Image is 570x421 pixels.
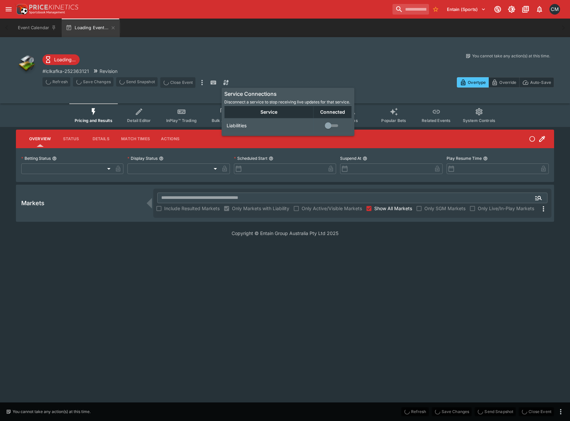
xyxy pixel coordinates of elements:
[457,77,554,88] div: Start From
[3,3,15,15] button: open drawer
[225,118,314,133] td: Liabilities
[198,77,206,88] button: more
[443,4,490,15] button: Select Tenant
[533,192,544,204] button: Open
[557,408,565,416] button: more
[224,90,352,97] h6: Service Connections
[468,79,486,86] p: Overtype
[539,205,547,213] svg: More
[69,103,501,127] div: Event type filters
[363,156,367,161] button: Suspend At
[155,131,185,147] button: Actions
[530,79,551,86] p: Auto-Save
[166,118,197,123] span: InPlay™ Trading
[547,2,562,17] button: Cameron Matheson
[127,155,158,161] p: Display Status
[520,3,532,15] button: Documentation
[62,19,120,37] button: Loading Event...
[86,131,116,147] button: Details
[269,156,273,161] button: Scheduled Start
[447,155,482,161] p: Play Resume Time
[164,205,220,212] span: Include Resulted Markets
[42,68,89,75] p: Copy To Clipboard
[52,156,57,161] button: Betting Status
[225,106,314,118] th: Service
[13,409,91,415] p: You cannot take any action(s) at this time.
[478,205,534,212] span: Only Live/In-Play Markets
[21,155,51,161] p: Betting Status
[212,118,236,123] span: Bulk Actions
[506,3,518,15] button: Toggle light/dark mode
[488,77,519,88] button: Override
[549,4,560,15] div: Cameron Matheson
[21,199,44,207] h5: Markets
[24,131,56,147] button: Overview
[232,205,289,212] span: Only Markets with Liability
[100,68,117,75] p: Revision
[392,4,429,15] input: search
[422,118,451,123] span: Related Events
[519,77,554,88] button: Auto-Save
[116,131,155,147] button: Match Times
[499,79,516,86] p: Override
[314,106,352,118] th: Connected
[457,77,489,88] button: Overtype
[56,131,86,147] button: Status
[54,56,76,63] p: Loading...
[14,19,60,37] button: Event Calendar
[75,118,112,123] span: Pricing and Results
[15,3,28,16] img: PriceKinetics Logo
[534,3,545,15] button: Notifications
[16,53,37,74] img: other.png
[224,99,350,104] span: Disconnect a service to stop receiving live updates for that service.
[381,118,406,123] span: Popular Bets
[374,205,412,212] span: Show All Markets
[159,156,164,161] button: Display Status
[463,118,495,123] span: System Controls
[430,4,441,15] button: No Bookmarks
[472,53,550,59] p: You cannot take any action(s) at this time.
[483,156,488,161] button: Play Resume Time
[29,5,78,10] img: PriceKinetics
[29,11,65,14] img: Sportsbook Management
[302,205,362,212] span: Only Active/Visible Markets
[127,118,151,123] span: Detail Editor
[492,3,504,15] button: Connected to PK
[234,155,267,161] p: Scheduled Start
[340,155,361,161] p: Suspend At
[424,205,465,212] span: Only SGM Markets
